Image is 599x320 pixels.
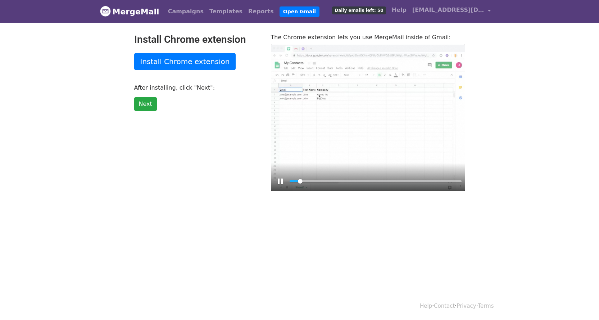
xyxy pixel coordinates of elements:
a: Reports [245,4,277,19]
a: Daily emails left: 50 [329,3,389,17]
a: Templates [207,4,245,19]
iframe: Chat Widget [563,285,599,320]
a: Terms [478,303,494,309]
h2: Install Chrome extension [134,33,260,46]
a: Install Chrome extension [134,53,236,70]
span: [EMAIL_ADDRESS][DOMAIN_NAME] [412,6,484,14]
a: Privacy [457,303,476,309]
a: [EMAIL_ADDRESS][DOMAIN_NAME] [409,3,494,20]
p: After installing, click "Next": [134,84,260,91]
a: Next [134,97,157,111]
img: MergeMail logo [100,6,111,17]
button: Play [274,176,286,187]
p: The Chrome extension lets you use MergeMail inside of Gmail: [271,33,465,41]
input: Seek [290,178,462,185]
a: Open Gmail [280,6,319,17]
a: MergeMail [100,4,159,19]
a: Help [389,3,409,17]
a: Campaigns [165,4,207,19]
span: Daily emails left: 50 [332,6,386,14]
a: Contact [434,303,455,309]
a: Help [420,303,432,309]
